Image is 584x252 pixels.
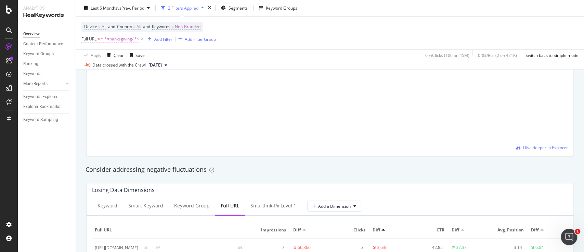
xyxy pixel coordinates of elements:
[425,52,469,58] div: 0 % Clicks ( 100 on 45M )
[86,165,574,174] div: Consider addressing negative fluctuations
[23,116,58,123] div: Keyword Sampling
[535,244,544,250] div: 6.04
[158,3,207,14] button: 2 Filters Applied
[81,36,96,42] span: Full URL
[23,31,71,38] a: Overview
[23,50,54,58] div: Keyword Groups
[98,24,101,30] span: =
[266,5,297,11] div: Keyword Groups
[135,52,145,58] div: Save
[133,24,135,30] span: =
[250,202,296,209] div: smartlink-px Level 1
[127,50,145,61] button: Save
[561,229,577,245] iframe: Intercom live chat
[333,227,365,233] span: Clicks
[95,244,138,251] div: [URL][DOMAIN_NAME]
[23,11,70,19] div: RealKeywords
[168,5,198,11] div: 2 Filters Applied
[23,93,71,100] a: Keywords Explorer
[23,40,71,48] a: Content Performance
[154,36,172,42] div: Add Filter
[176,35,216,44] button: Add Filter Group
[293,227,301,233] span: Diff
[372,227,380,233] span: Diff
[256,3,300,14] button: Keyword Groups
[298,244,311,250] div: 66,360
[23,80,64,87] a: More Reports
[98,202,117,209] div: Keyword
[101,35,139,44] span: ^.*/thanksgiving/.*$
[575,229,580,234] span: 1
[491,227,524,233] span: Avg. Position
[185,36,216,42] div: Add Filter Group
[23,103,71,110] a: Explorer Bookmarks
[91,5,117,11] span: Last 6 Months
[102,22,106,32] span: All
[333,244,363,250] div: 3
[377,244,387,250] div: 3,636
[174,202,210,209] div: Keyword Group
[254,244,284,250] div: 7
[23,103,60,110] div: Explorer Bookmarks
[452,227,459,233] span: Diff
[108,24,115,30] span: and
[23,80,48,87] div: More Reports
[117,24,132,30] span: Country
[23,116,71,123] a: Keyword Sampling
[307,201,362,212] button: Add a Dimension
[23,70,71,77] a: Keywords
[152,24,170,30] span: Keywords
[98,36,100,42] span: =
[81,50,101,61] button: Apply
[148,62,162,69] span: 2025 Sep. 12th
[229,5,248,11] span: Segments
[145,35,172,44] button: Add Filter
[221,202,239,209] div: Full URL
[456,244,467,250] div: 37.37
[525,52,579,58] div: Switch back to Simple mode
[128,202,163,209] div: Smart Keyword
[143,24,150,30] span: and
[117,5,144,11] span: vs Prev. Period
[313,203,351,209] span: Add a Dimension
[23,5,70,11] div: Analytics
[146,61,170,70] button: [DATE]
[523,50,579,61] button: Switch back to Simple mode
[92,62,146,69] div: Data crossed with the Crawl
[23,70,41,77] div: Keywords
[412,244,443,250] div: 42.85
[81,3,153,14] button: Last 6 MonthsvsPrev. Period
[523,145,568,151] span: Dive deeper in Explorer
[23,40,63,48] div: Content Performance
[23,50,71,58] a: Keyword Groups
[207,5,212,12] div: times
[95,227,246,233] span: Full URL
[412,227,444,233] span: CTR
[114,52,124,58] div: Clear
[218,3,250,14] button: Segments
[23,60,38,68] div: Ranking
[23,93,57,100] div: Keywords Explorer
[104,50,124,61] button: Clear
[23,60,71,68] a: Ranking
[531,227,538,233] span: Diff
[516,145,568,151] a: Dive deeper in Explorer
[92,187,155,193] div: Losing Data Dimensions
[478,52,517,58] div: 0 % URLs ( 2 on 421K )
[84,24,97,30] span: Device
[137,22,141,32] span: All
[491,244,522,250] div: 3.14
[91,52,101,58] div: Apply
[171,24,174,30] span: =
[254,227,286,233] span: Impressions
[175,22,200,32] span: Non-Branded
[23,31,40,38] div: Overview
